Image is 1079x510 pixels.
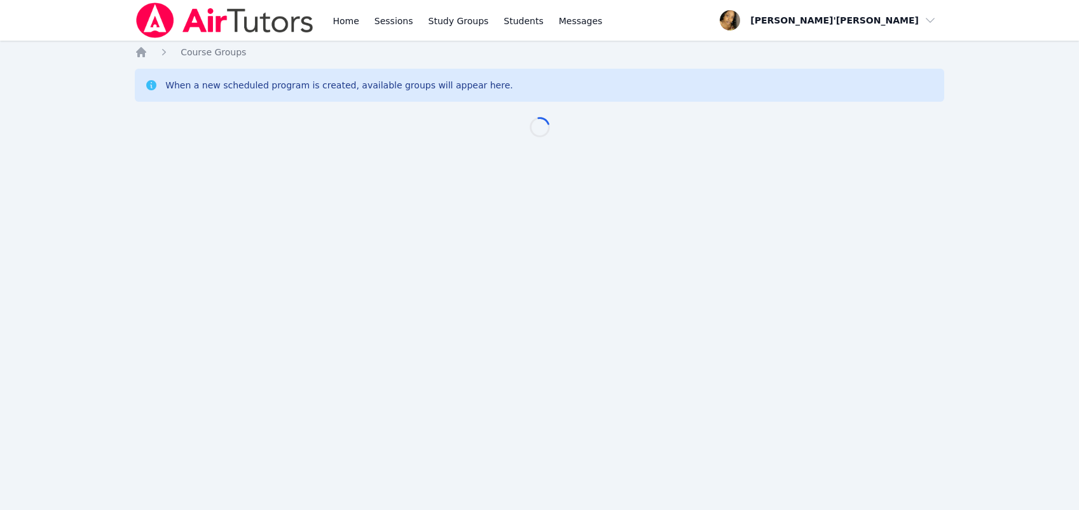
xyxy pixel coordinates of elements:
[181,46,246,59] a: Course Groups
[165,79,513,92] div: When a new scheduled program is created, available groups will appear here.
[135,3,315,38] img: Air Tutors
[181,47,246,57] span: Course Groups
[135,46,944,59] nav: Breadcrumb
[559,15,603,27] span: Messages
